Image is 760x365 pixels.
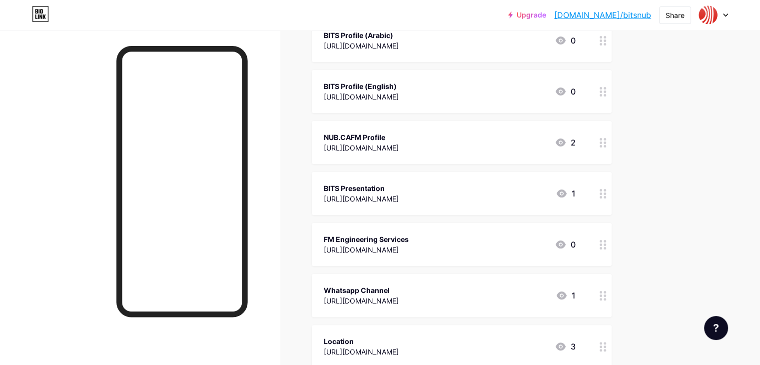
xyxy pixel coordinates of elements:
[556,187,576,199] div: 1
[324,30,399,40] div: BITS Profile (Arabic)
[324,285,399,295] div: Whatsapp Channel
[554,9,651,21] a: [DOMAIN_NAME]/bitsnub
[324,244,409,255] div: [URL][DOMAIN_NAME]
[324,346,399,357] div: [URL][DOMAIN_NAME]
[324,295,399,306] div: [URL][DOMAIN_NAME]
[324,234,409,244] div: FM Engineering Services
[324,336,399,346] div: Location
[324,40,399,51] div: [URL][DOMAIN_NAME]
[324,91,399,102] div: [URL][DOMAIN_NAME]
[324,142,399,153] div: [URL][DOMAIN_NAME]
[555,85,576,97] div: 0
[508,11,546,19] a: Upgrade
[699,5,718,24] img: bitsnub
[555,34,576,46] div: 0
[324,183,399,193] div: BITS Presentation
[324,81,399,91] div: BITS Profile (English)
[324,193,399,204] div: [URL][DOMAIN_NAME]
[555,340,576,352] div: 3
[324,132,399,142] div: NUB.CAFM Profile
[555,238,576,250] div: 0
[556,289,576,301] div: 1
[555,136,576,148] div: 2
[666,10,685,20] div: Share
